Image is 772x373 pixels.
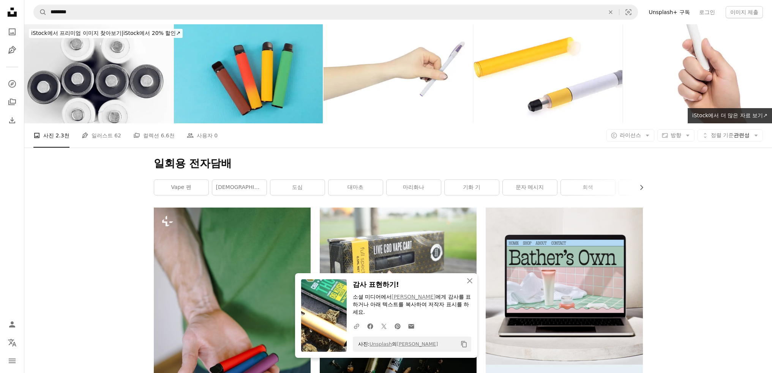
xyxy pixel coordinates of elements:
[31,30,180,36] span: iStock에서 20% 할인 ↗
[187,123,218,148] a: 사용자 0
[644,6,694,18] a: Unsplash+ 구독
[619,180,673,195] a: 손가락
[688,108,772,123] a: iStock에서 더 많은 자료 보기↗
[24,24,187,42] a: iStock에서 프리미엄 이미지 찾아보기|iStock에서 20% 할인↗
[328,180,383,195] a: 대마초
[320,257,477,263] a: 배터리 클로즈업
[354,338,438,350] span: 사진: 의
[397,341,438,347] a: [PERSON_NAME]
[270,180,325,195] a: 도심
[5,335,20,350] button: 언어
[24,24,173,123] img: 백색 및 검은색 배터리
[698,129,763,142] button: 정렬 기준관련성
[404,318,418,334] a: 이메일로 공유에 공유
[324,24,472,123] img: 손에 볼펜, 펜을 들고 뻗은 손, 배경에서 격리
[474,24,622,123] img: 알레르기 반응 주입기
[486,208,643,364] img: file-1707883121023-8e3502977149image
[503,180,557,195] a: 문자 메시지
[392,294,436,300] a: [PERSON_NAME]
[561,180,615,195] a: 회색
[114,131,121,140] span: 62
[445,180,499,195] a: 기화 기
[606,129,654,142] button: 라이선스
[31,30,123,36] span: iStock에서 프리미엄 이미지 찾아보기 |
[458,338,470,351] button: 클립보드에 복사하기
[5,24,20,39] a: 사진
[671,132,681,138] span: 방향
[33,5,638,20] form: 사이트 전체에서 이미지 찾기
[212,180,267,195] a: [DEMOGRAPHIC_DATA]
[5,317,20,332] a: 로그인 / 가입
[620,132,641,138] span: 라이선스
[369,341,392,347] a: Unsplash
[623,24,772,123] img: 손으로 pen/pencil
[5,94,20,110] a: 컬렉션
[214,131,218,140] span: 0
[711,132,750,139] span: 관련성
[377,318,391,334] a: Twitter에 공유
[391,318,404,334] a: Pinterest에 공유
[619,5,638,19] button: 시각적 검색
[5,42,20,58] a: 일러스트
[154,157,643,170] h1: 일회용 전자담배
[161,131,174,140] span: 6.6천
[695,6,720,18] a: 로그인
[5,113,20,128] a: 다운로드 내역
[387,180,441,195] a: 마리화나
[154,316,311,323] a: 한 남자가 손에 세 가지 다른 색깔의 물건을 들고 있습니다
[34,5,47,19] button: Unsplash 검색
[602,5,619,19] button: 삭제
[5,76,20,91] a: 탐색
[82,123,121,148] a: 일러스트 62
[692,112,767,118] span: iStock에서 더 많은 자료 보기 ↗
[726,6,763,18] button: 이미지 제출
[174,24,323,123] img: 다른 색깔의 일회용 전자 담배, 파란색 배경의 배열의 평면도
[154,180,208,195] a: vape 펜
[353,293,471,316] p: 소셜 미디어에서 에게 감사를 표하거나 아래 텍스트를 복사하여 저작자 표시를 하세요.
[657,129,695,142] button: 방향
[635,180,643,195] button: 목록을 오른쪽으로 스크롤
[711,132,734,138] span: 정렬 기준
[5,353,20,368] button: 메뉴
[320,208,477,312] img: 배터리 클로즈업
[363,318,377,334] a: Facebook에 공유
[133,123,175,148] a: 컬렉션 6.6천
[353,279,471,290] h3: 감사 표현하기!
